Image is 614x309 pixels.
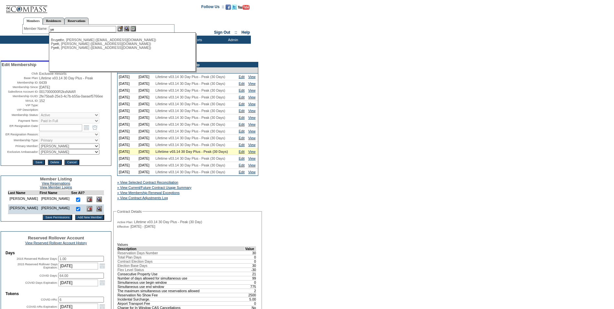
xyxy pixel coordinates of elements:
td: [DATE] [137,128,154,135]
span: Lifetime v03.14 30 Day Plus - Peak (30 Days) [155,170,225,174]
span: Reserved Rollover Account [28,235,84,240]
img: Delete [87,206,92,212]
td: Days [6,251,106,255]
span: Lifetime v03.14 30 Day Plus - Peak (30 Days) [155,150,228,154]
label: COVID ARs Expiration: [27,305,58,308]
a: » View Membership Renewal Exceptions [117,191,180,195]
input: Save [33,160,45,165]
td: Payment Term: [2,118,39,123]
a: View [248,109,256,113]
td: Simultaneous use end window [117,284,245,289]
td: 99 [245,276,256,280]
span: Lifetime v03.14 30 Day Plus - Peak (30 Days) [155,136,225,140]
span: Lifetime v03.14 30 Day Plus - Peak (30 Days) [155,163,225,167]
a: Residences [43,17,64,24]
td: [DATE] [117,169,137,176]
a: Help [241,30,250,35]
td: Base Plan: [2,76,39,80]
span: Lifetime v03.14 30 Day Plus - Peak (30 Days) [155,129,225,133]
a: View [248,170,256,174]
td: [DATE] [137,121,154,128]
td: [DATE] [117,135,137,142]
td: [DATE] [117,80,137,87]
div: P t, [PERSON_NAME] ([EMAIL_ADDRESS][DOMAIN_NAME]) [51,42,193,46]
span: Effective: [117,225,129,229]
td: Membership Status: [2,112,39,118]
a: Open the calendar popup. [99,279,106,286]
a: Edit [239,122,244,126]
a: View [248,163,256,167]
td: 0 [245,301,256,305]
span: Lifetime v03.14 30 Day Plus - Peak (30 Days) [155,95,225,99]
a: » View Current/Future Contract Usage Summary [117,186,192,189]
td: [DATE] [117,108,137,114]
td: Membership ID: [2,81,39,85]
td: -30 [245,268,256,272]
img: b_edit.gif [117,26,123,31]
td: [DATE] [117,87,137,94]
span: Lifetime v03.14 30 Day Plus - Peak (30 Days) [155,109,225,113]
span: Contract Election Days [117,259,152,263]
span: Lifetime v03.14 30 Day Plus - Peak (30 Day) [134,220,202,224]
td: 5.00 [245,297,256,301]
a: » View Contract Adjustments Log [117,196,168,200]
td: [PERSON_NAME] [8,204,39,214]
a: Edit [239,150,244,154]
a: Edit [239,109,244,113]
td: [DATE] [117,128,137,135]
img: View Dashboard [96,206,102,212]
a: View [248,82,256,86]
a: » View Selected Contract Reconciliation [117,180,178,184]
td: [DATE] [117,155,137,162]
span: [DATE] [39,85,50,89]
a: Follow us on Twitter [232,6,237,10]
a: Edit [239,143,244,147]
td: ER Resignation Reason: [2,132,39,137]
span: Lifetime v03.14 30 Day Plus - Peak (30 Days) [155,116,225,120]
td: Admin [214,36,251,44]
span: Active Plan: [117,220,133,224]
img: View Dashboard [96,197,102,202]
img: Follow us on Twitter [232,5,237,10]
td: MAUL ID: [2,99,39,103]
span: Lifetime v03.14 30 Day Plus - Peak (30 Days) [155,75,225,79]
td: Tokens [6,292,106,296]
a: Edit [239,95,244,99]
a: View [248,122,256,126]
td: [DATE] [117,142,137,148]
td: Airport Transport Fee [117,301,245,305]
img: Become our fan on Facebook [226,5,231,10]
span: Lifetime v03.14 30 Day Plus - Peak (30 Days) [155,102,225,106]
a: Become our fan on Facebook [226,6,231,10]
span: Election Base Days [117,264,147,268]
td: [DATE] [117,121,137,128]
a: Edit [239,102,244,106]
td: 0 [245,280,256,284]
input: Add New Member [75,215,105,220]
td: 30 [245,263,256,268]
td: ER Resignation Date: [2,124,39,131]
a: Subscribe to our YouTube Channel [238,6,250,10]
div: P t, [PERSON_NAME] ([EMAIL_ADDRESS][DOMAIN_NAME]) [51,46,193,50]
img: Reservations [130,26,136,31]
td: Follow Us :: [201,4,224,12]
td: Value [245,246,256,251]
input: Delete [48,160,62,165]
td: [DATE] [137,108,154,114]
td: [DATE] [117,101,137,108]
label: COVID Days: [39,274,58,277]
td: Last Name [8,191,39,195]
td: [DATE] [137,169,154,176]
span: Lifetime v03.14 30 Day Plus - Peak (30 Days) [155,88,225,92]
input: Cancel [64,160,79,165]
td: Number of days allowed for simultaneous use [117,276,245,280]
a: Open the time view popup. [91,124,98,131]
td: [DATE] [117,148,137,155]
td: [DATE] [137,162,154,169]
td: 2 [245,289,256,293]
td: [DATE] [137,80,154,87]
span: Exclusive Resorts [39,72,67,75]
span: Lifetime v03.14 30 Day Plus - Peak (30 Days) [155,143,225,147]
div: Member Name: [24,26,49,31]
span: :: [235,30,237,35]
